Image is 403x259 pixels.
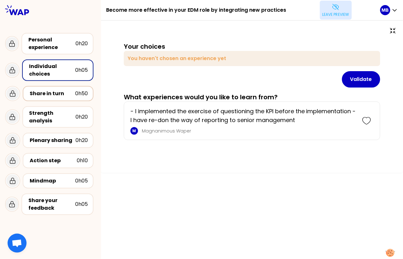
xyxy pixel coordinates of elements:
div: 0h20 [75,40,88,47]
div: 0h10 [77,157,88,164]
div: 0h05 [75,200,88,208]
div: 0h20 [75,113,88,121]
p: - I implemented the exercise of questioning the KPI before the implementation - I have re-don the... [130,107,356,125]
p: MB [382,7,389,13]
div: Strength analysis [29,109,75,125]
p: M [133,128,136,133]
div: 0h20 [75,137,88,144]
button: MB [380,5,398,15]
div: Personal experience [28,36,75,51]
div: Mindmap [30,177,75,185]
div: Share in turn [30,90,75,97]
button: Leave preview [320,1,352,20]
p: Leave preview [322,12,349,17]
h3: What experiences would you like to learn from? [124,93,278,102]
p: Magnanimous Waper [142,128,356,134]
button: Validate [342,71,380,88]
a: Ouvrir le chat [8,234,27,253]
div: Share your feedback [28,197,75,212]
div: 0h05 [75,66,88,74]
div: Action step [30,157,77,164]
div: 0h50 [75,90,88,97]
h3: Your choices [124,42,165,51]
div: You haven't chosen an experience yet [124,51,380,66]
div: Plenary sharing [30,137,75,144]
div: Individual choices [29,63,75,78]
div: 0h05 [75,177,88,185]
